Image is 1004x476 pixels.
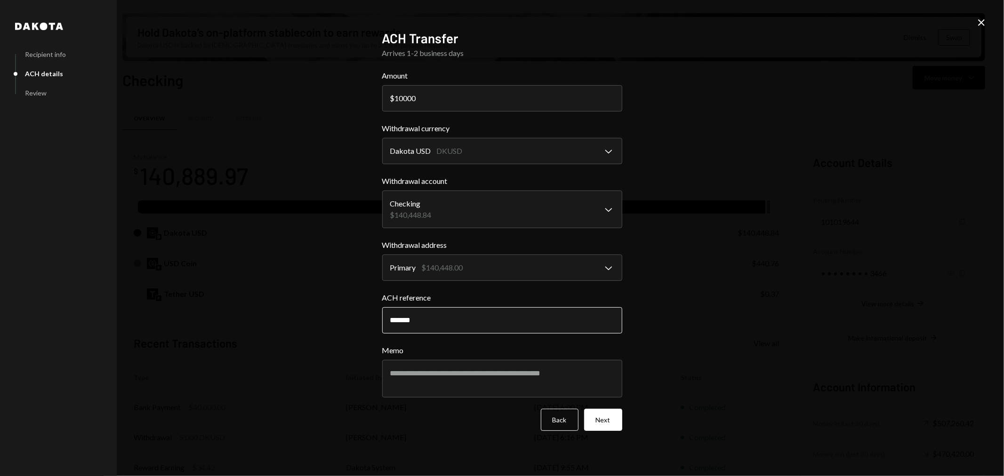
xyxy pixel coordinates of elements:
input: 0.00 [382,85,622,111]
button: Withdrawal currency [382,138,622,164]
div: Arrives 1-2 business days [382,48,622,59]
h2: ACH Transfer [382,29,622,48]
div: Review [25,89,47,97]
label: Amount [382,70,622,81]
label: Memo [382,345,622,356]
div: $ [390,94,395,103]
label: Withdrawal account [382,175,622,187]
label: Withdrawal address [382,239,622,251]
div: $140,448.00 [422,262,463,273]
label: Withdrawal currency [382,123,622,134]
button: Withdrawal address [382,254,622,281]
div: ACH details [25,70,63,78]
div: Recipient info [25,50,66,58]
button: Back [541,409,578,431]
div: DKUSD [437,145,463,157]
label: ACH reference [382,292,622,303]
button: Withdrawal account [382,190,622,228]
button: Next [584,409,622,431]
